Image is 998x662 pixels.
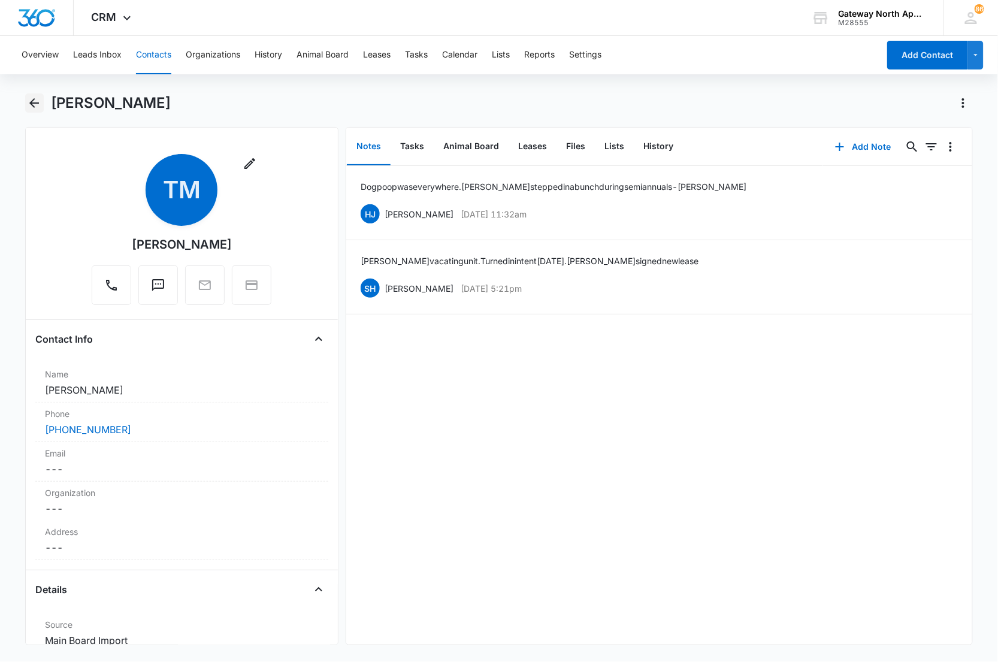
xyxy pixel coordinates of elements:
[146,154,217,226] span: TM
[35,613,329,653] div: SourceMain Board Import
[92,284,131,294] a: Call
[363,36,391,74] button: Leases
[887,41,968,69] button: Add Contact
[92,11,117,23] span: CRM
[524,36,555,74] button: Reports
[347,128,391,165] button: Notes
[35,363,329,403] div: Name[PERSON_NAME]
[45,422,131,437] a: [PHONE_NUMBER]
[138,284,178,294] a: Text
[45,486,319,499] label: Organization
[35,521,329,560] div: Address---
[385,208,453,220] p: [PERSON_NAME]
[45,540,319,555] dd: ---
[385,282,453,295] p: [PERSON_NAME]
[45,368,319,380] label: Name
[461,208,527,220] p: [DATE] 11:32am
[51,94,171,112] h1: [PERSON_NAME]
[35,482,329,521] div: Organization---
[92,265,131,305] button: Call
[45,618,319,631] label: Source
[975,4,984,14] div: notifications count
[941,137,960,156] button: Overflow Menu
[45,633,319,648] dd: Main Board Import
[361,279,380,298] span: SH
[361,255,698,267] p: [PERSON_NAME] vacating unit. Turned in intent [DATE]. [PERSON_NAME] signed new lease
[45,383,319,397] dd: [PERSON_NAME]
[309,330,328,349] button: Close
[35,332,93,346] h4: Contact Info
[391,128,434,165] button: Tasks
[361,204,380,223] span: HJ
[492,36,510,74] button: Lists
[45,525,319,538] label: Address
[25,93,44,113] button: Back
[35,442,329,482] div: Email---
[45,462,319,476] dd: ---
[45,501,319,516] dd: ---
[405,36,428,74] button: Tasks
[45,447,319,460] label: Email
[903,137,922,156] button: Search...
[73,36,122,74] button: Leads Inbox
[975,4,984,14] span: 86
[569,36,601,74] button: Settings
[22,36,59,74] button: Overview
[434,128,509,165] button: Animal Board
[186,36,240,74] button: Organizations
[922,137,941,156] button: Filters
[132,235,232,253] div: [PERSON_NAME]
[509,128,557,165] button: Leases
[136,36,171,74] button: Contacts
[255,36,282,74] button: History
[138,265,178,305] button: Text
[297,36,349,74] button: Animal Board
[823,132,903,161] button: Add Note
[634,128,683,165] button: History
[45,407,319,420] label: Phone
[361,180,746,193] p: Dog poop was everywhere. [PERSON_NAME] stepped in a bunch during semi annuals -[PERSON_NAME]
[839,19,926,27] div: account id
[839,9,926,19] div: account name
[35,403,329,442] div: Phone[PHONE_NUMBER]
[461,282,522,295] p: [DATE] 5:21pm
[35,582,67,597] h4: Details
[954,93,973,113] button: Actions
[442,36,477,74] button: Calendar
[595,128,634,165] button: Lists
[557,128,595,165] button: Files
[309,580,328,599] button: Close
